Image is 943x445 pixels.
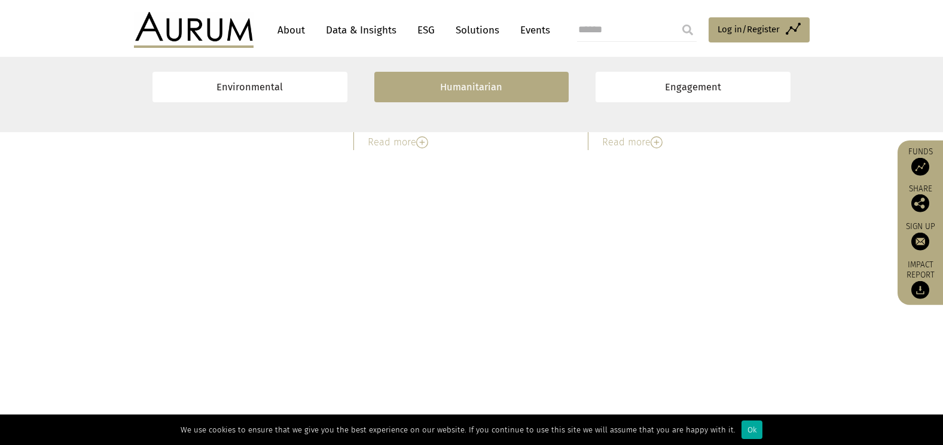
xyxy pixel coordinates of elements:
[651,136,663,148] img: Read More
[152,72,347,102] a: Environmental
[911,194,929,212] img: Share this post
[271,19,311,41] a: About
[718,22,780,36] span: Log in/Register
[134,12,254,48] img: Aurum
[411,19,441,41] a: ESG
[904,221,937,251] a: Sign up
[514,19,550,41] a: Events
[374,72,569,102] a: Humanitarian
[904,260,937,299] a: Impact report
[416,136,428,148] img: Read More
[368,135,572,150] div: Read more
[450,19,505,41] a: Solutions
[911,158,929,176] img: Access Funds
[904,147,937,176] a: Funds
[741,420,762,439] div: Ok
[904,185,937,212] div: Share
[602,135,807,150] div: Read more
[911,233,929,251] img: Sign up to our newsletter
[596,72,791,102] a: Engagement
[676,18,700,42] input: Submit
[709,17,810,42] a: Log in/Register
[320,19,402,41] a: Data & Insights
